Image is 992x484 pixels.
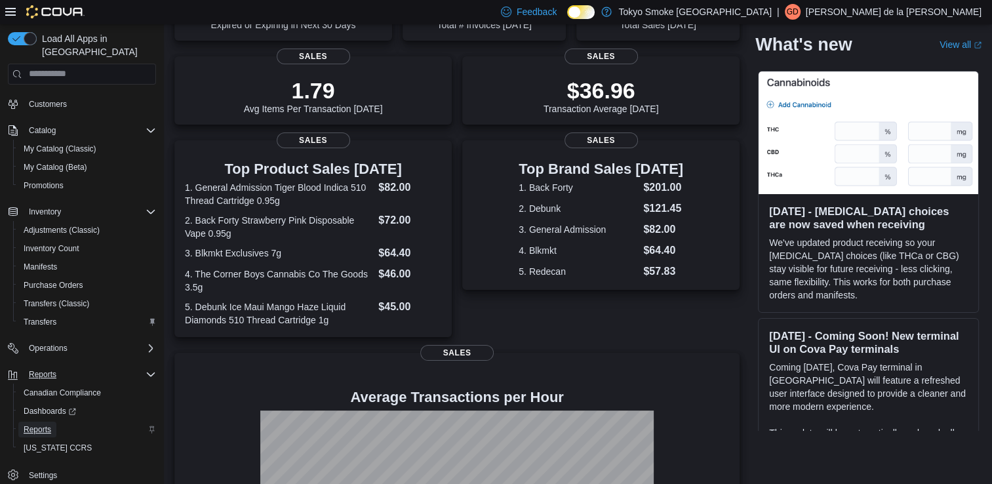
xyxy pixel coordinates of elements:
[18,259,156,275] span: Manifests
[18,159,92,175] a: My Catalog (Beta)
[378,266,441,282] dd: $46.00
[643,201,683,216] dd: $121.45
[24,317,56,327] span: Transfers
[519,161,683,177] h3: Top Brand Sales [DATE]
[13,439,161,457] button: [US_STATE] CCRS
[13,313,161,331] button: Transfers
[519,223,638,236] dt: 3. General Admission
[29,343,68,353] span: Operations
[29,369,56,380] span: Reports
[277,132,350,148] span: Sales
[18,296,156,312] span: Transfers (Classic)
[519,202,638,215] dt: 2. Debunk
[769,329,968,355] h3: [DATE] - Coming Soon! New terminal UI on Cova Pay terminals
[29,470,57,481] span: Settings
[24,262,57,272] span: Manifests
[567,19,568,20] span: Dark Mode
[24,96,72,112] a: Customers
[18,422,156,437] span: Reports
[185,181,373,207] dt: 1. General Admission Tiger Blood Indica 510 Thread Cartridge 0.95g
[24,123,61,138] button: Catalog
[24,162,87,172] span: My Catalog (Beta)
[618,4,772,20] p: Tokyo Smoke [GEOGRAPHIC_DATA]
[974,41,982,49] svg: External link
[18,314,156,330] span: Transfers
[24,443,92,453] span: [US_STATE] CCRS
[769,205,968,231] h3: [DATE] - [MEDICAL_DATA] choices are now saved when receiving
[13,384,161,402] button: Canadian Compliance
[565,132,638,148] span: Sales
[18,222,105,238] a: Adjustments (Classic)
[18,440,97,456] a: [US_STATE] CCRS
[26,5,85,18] img: Cova
[185,268,373,294] dt: 4. The Corner Boys Cannabis Co The Goods 3.5g
[643,264,683,279] dd: $57.83
[643,222,683,237] dd: $82.00
[24,468,62,483] a: Settings
[13,258,161,276] button: Manifests
[29,125,56,136] span: Catalog
[24,406,76,416] span: Dashboards
[785,4,801,20] div: Giuseppe de la Rosa
[24,204,156,220] span: Inventory
[544,77,659,114] div: Transaction Average [DATE]
[24,243,79,254] span: Inventory Count
[18,277,89,293] a: Purchase Orders
[3,94,161,113] button: Customers
[244,77,383,104] p: 1.79
[277,49,350,64] span: Sales
[24,367,62,382] button: Reports
[643,243,683,258] dd: $64.40
[567,5,595,19] input: Dark Mode
[13,239,161,258] button: Inventory Count
[3,365,161,384] button: Reports
[806,4,982,20] p: [PERSON_NAME] de la [PERSON_NAME]
[420,345,494,361] span: Sales
[29,207,61,217] span: Inventory
[18,241,85,256] a: Inventory Count
[777,4,780,20] p: |
[18,385,106,401] a: Canadian Compliance
[3,203,161,221] button: Inventory
[565,49,638,64] span: Sales
[378,180,441,195] dd: $82.00
[185,390,729,405] h4: Average Transactions per Hour
[24,144,96,154] span: My Catalog (Classic)
[13,294,161,313] button: Transfers (Classic)
[13,221,161,239] button: Adjustments (Classic)
[3,465,161,484] button: Settings
[18,141,102,157] a: My Catalog (Classic)
[18,178,156,193] span: Promotions
[24,225,100,235] span: Adjustments (Classic)
[18,159,156,175] span: My Catalog (Beta)
[24,204,66,220] button: Inventory
[13,402,161,420] a: Dashboards
[18,241,156,256] span: Inventory Count
[3,339,161,357] button: Operations
[13,140,161,158] button: My Catalog (Classic)
[185,161,441,177] h3: Top Product Sales [DATE]
[378,212,441,228] dd: $72.00
[24,180,64,191] span: Promotions
[24,280,83,291] span: Purchase Orders
[24,298,89,309] span: Transfers (Classic)
[519,265,638,278] dt: 5. Redecan
[18,422,56,437] a: Reports
[13,176,161,195] button: Promotions
[755,34,852,55] h2: What's new
[24,123,156,138] span: Catalog
[244,77,383,114] div: Avg Items Per Transaction [DATE]
[24,466,156,483] span: Settings
[24,340,156,356] span: Operations
[769,236,968,302] p: We've updated product receiving so your [MEDICAL_DATA] choices (like THCa or CBG) stay visible fo...
[18,403,156,419] span: Dashboards
[13,420,161,439] button: Reports
[519,244,638,257] dt: 4. Blkmkt
[3,121,161,140] button: Catalog
[24,367,156,382] span: Reports
[24,96,156,112] span: Customers
[18,259,62,275] a: Manifests
[18,222,156,238] span: Adjustments (Classic)
[18,296,94,312] a: Transfers (Classic)
[18,440,156,456] span: Washington CCRS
